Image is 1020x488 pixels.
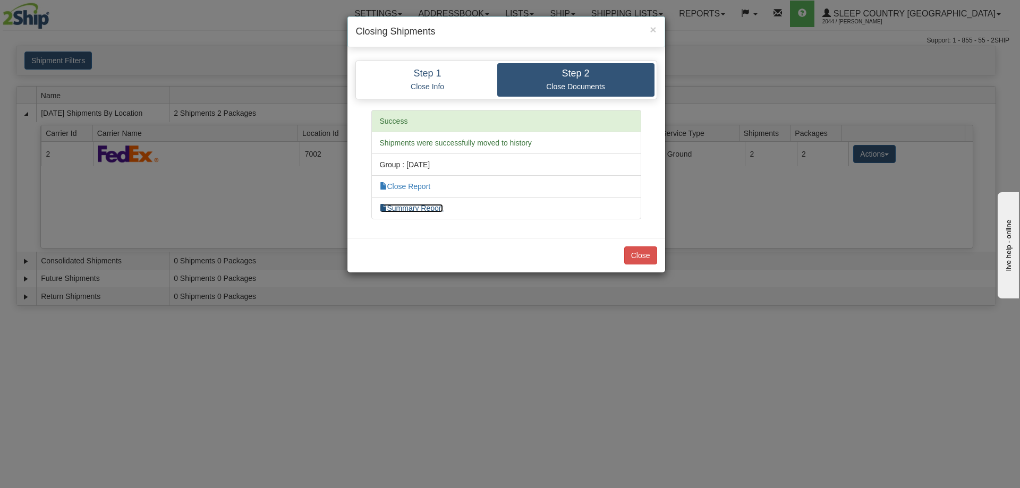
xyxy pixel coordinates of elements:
p: Close Info [366,82,489,91]
li: Success [371,110,641,132]
h4: Step 2 [505,69,647,79]
a: Summary Report [380,204,444,212]
li: Shipments were successfully moved to history [371,132,641,154]
iframe: chat widget [996,190,1019,298]
div: live help - online [8,9,98,17]
button: Close [650,24,656,35]
p: Close Documents [505,82,647,91]
a: Close Report [380,182,431,191]
li: Group : [DATE] [371,153,641,176]
button: Close [624,246,657,264]
h4: Closing Shipments [356,25,657,39]
span: × [650,23,656,36]
a: Step 1 Close Info [358,63,497,97]
h4: Step 1 [366,69,489,79]
a: Step 2 Close Documents [497,63,654,97]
